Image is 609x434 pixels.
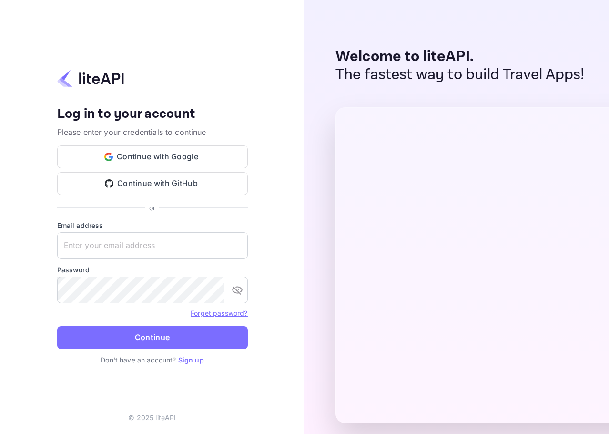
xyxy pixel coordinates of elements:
[57,69,124,88] img: liteapi
[191,308,247,318] a: Forget password?
[335,48,585,66] p: Welcome to liteAPI.
[57,126,248,138] p: Please enter your credentials to continue
[191,309,247,317] a: Forget password?
[57,106,248,123] h4: Log in to your account
[57,265,248,275] label: Password
[57,326,248,349] button: Continue
[57,172,248,195] button: Continue with GitHub
[128,413,176,423] p: © 2025 liteAPI
[57,355,248,365] p: Don't have an account?
[57,145,248,168] button: Continue with Google
[335,66,585,84] p: The fastest way to build Travel Apps!
[57,232,248,259] input: Enter your email address
[228,280,247,300] button: toggle password visibility
[178,356,204,364] a: Sign up
[57,220,248,230] label: Email address
[149,203,155,213] p: or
